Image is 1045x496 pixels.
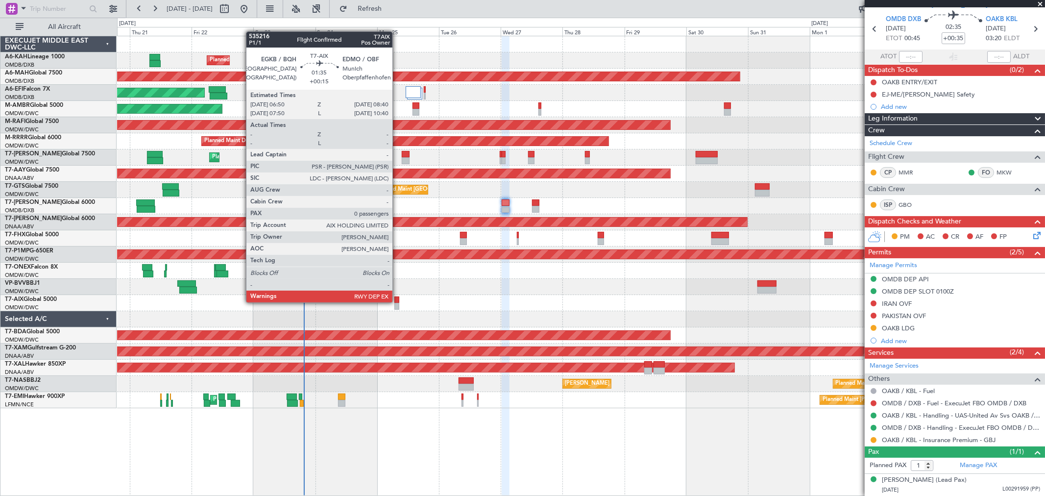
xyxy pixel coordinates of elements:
[5,255,39,263] a: OMDW/DWC
[899,168,921,177] a: MMR
[5,377,41,383] a: T7-NASBBJ2
[5,232,59,238] a: T7-FHXGlobal 5000
[748,27,810,36] div: Sun 31
[5,248,29,254] span: T7-P1MP
[5,336,39,344] a: OMDW/DWC
[886,15,921,25] span: OMDB DXB
[870,461,906,471] label: Planned PAX
[5,54,27,60] span: A6-KAH
[870,261,917,271] a: Manage Permits
[882,78,937,86] div: OAKB ENTRY/EXIT
[5,216,95,222] a: T7-[PERSON_NAME]Global 6000
[5,361,25,367] span: T7-XAL
[686,27,748,36] div: Sat 30
[335,1,393,17] button: Refresh
[810,27,872,36] div: Mon 1
[1010,446,1024,457] span: (1/1)
[882,324,915,332] div: OAKB LDG
[25,24,103,30] span: All Aircraft
[5,70,62,76] a: A6-MAHGlobal 7500
[5,119,25,124] span: M-RAFI
[439,27,501,36] div: Tue 26
[978,167,994,178] div: FO
[5,264,31,270] span: T7-ONEX
[882,90,975,99] div: EJ-ME/[PERSON_NAME] Safety
[880,52,897,62] span: ATOT
[5,272,39,279] a: OMDW/DWC
[167,4,213,13] span: [DATE] - [DATE]
[5,223,34,230] a: DNAA/ABV
[882,387,935,395] a: OAKB / KBL - Fuel
[868,113,918,124] span: Leg Information
[882,287,954,296] div: OMDB DEP SLOT 0100Z
[213,393,295,407] div: Planned Maint [PERSON_NAME]
[119,20,136,28] div: [DATE]
[1002,485,1040,494] span: L00291959 (PP)
[5,199,95,205] a: T7-[PERSON_NAME]Global 6000
[880,167,896,178] div: CP
[5,167,26,173] span: T7-AAY
[316,27,377,36] div: Sun 24
[868,247,891,258] span: Permits
[868,347,894,359] span: Services
[5,151,95,157] a: T7-[PERSON_NAME]Global 7500
[1010,65,1024,75] span: (0/2)
[5,86,50,92] a: A6-EFIFalcon 7X
[5,216,62,222] span: T7-[PERSON_NAME]
[946,23,961,32] span: 02:35
[960,461,997,471] a: Manage PAX
[5,280,40,286] a: VP-BVVBBJ1
[5,264,58,270] a: T7-ONEXFalcon 8X
[5,151,62,157] span: T7-[PERSON_NAME]
[5,199,62,205] span: T7-[PERSON_NAME]
[5,304,39,311] a: OMDW/DWC
[5,288,39,295] a: OMDW/DWC
[5,94,34,101] a: OMDB/DXB
[377,27,439,36] div: Mon 25
[5,142,39,149] a: OMDW/DWC
[5,135,61,141] a: M-RRRRGlobal 6000
[882,411,1040,420] a: OAKB / KBL - Handling - UAS-United Av Svs OAKB / KBL
[5,102,30,108] span: M-AMBR
[868,151,904,163] span: Flight Crew
[253,27,315,36] div: Sat 23
[625,27,686,36] div: Fri 29
[30,1,86,16] input: Trip Number
[1010,347,1024,357] span: (2/4)
[565,376,668,391] div: [PERSON_NAME] ([PERSON_NAME] Intl)
[5,232,25,238] span: T7-FHX
[882,399,1026,407] a: OMDB / DXB - Fuel - ExecuJet FBO OMDB / DXB
[5,248,53,254] a: T7-P1MPG-650ER
[886,24,906,34] span: [DATE]
[5,183,58,189] a: T7-GTSGlobal 7500
[5,280,26,286] span: VP-BVV
[882,486,899,494] span: [DATE]
[5,183,25,189] span: T7-GTS
[868,184,905,195] span: Cabin Crew
[999,232,1007,242] span: FP
[986,34,1001,44] span: 03:20
[881,337,1040,345] div: Add new
[996,168,1019,177] a: MKW
[886,34,902,44] span: ETOT
[975,232,983,242] span: AF
[5,385,39,392] a: OMDW/DWC
[986,24,1006,34] span: [DATE]
[5,77,34,85] a: OMDB/DXB
[292,231,446,246] div: Planned Maint [GEOGRAPHIC_DATA] ([GEOGRAPHIC_DATA])
[130,27,192,36] div: Thu 21
[899,200,921,209] a: GBO
[5,352,34,360] a: DNAA/ABV
[266,215,363,229] div: Planned Maint Dubai (Al Maktoum Intl)
[5,126,39,133] a: OMDW/DWC
[349,5,390,12] span: Refresh
[5,86,23,92] span: A6-EFI
[882,475,967,485] div: [PERSON_NAME] (Lead Pax)
[5,345,27,351] span: T7-XAM
[5,369,34,376] a: DNAA/ABV
[5,54,65,60] a: A6-KAHLineage 1000
[926,232,935,242] span: AC
[192,27,253,36] div: Fri 22
[5,377,26,383] span: T7-NAS
[5,345,76,351] a: T7-XAMGulfstream G-200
